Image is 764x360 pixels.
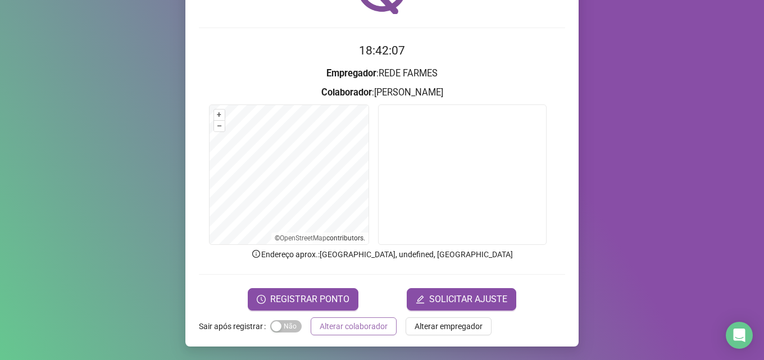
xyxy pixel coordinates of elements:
[214,110,225,120] button: +
[406,317,492,335] button: Alterar empregador
[429,293,507,306] span: SOLICITAR AJUSTE
[257,295,266,304] span: clock-circle
[275,234,365,242] li: © contributors.
[320,320,388,332] span: Alterar colaborador
[199,317,270,335] label: Sair após registrar
[280,234,326,242] a: OpenStreetMap
[311,317,397,335] button: Alterar colaborador
[726,322,753,349] div: Open Intercom Messenger
[321,87,372,98] strong: Colaborador
[407,288,516,311] button: editSOLICITAR AJUSTE
[199,248,565,261] p: Endereço aprox. : [GEOGRAPHIC_DATA], undefined, [GEOGRAPHIC_DATA]
[199,66,565,81] h3: : REDE FARMES
[214,121,225,131] button: –
[359,44,405,57] time: 18:42:07
[415,320,483,332] span: Alterar empregador
[199,85,565,100] h3: : [PERSON_NAME]
[251,249,261,259] span: info-circle
[270,293,349,306] span: REGISTRAR PONTO
[326,68,376,79] strong: Empregador
[416,295,425,304] span: edit
[248,288,358,311] button: REGISTRAR PONTO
